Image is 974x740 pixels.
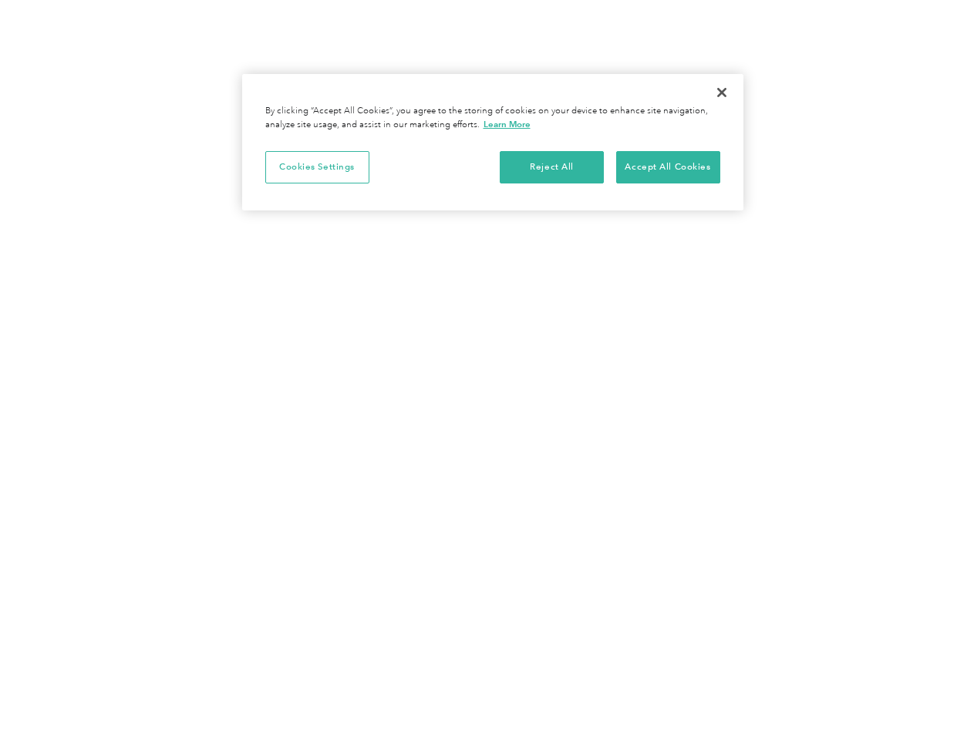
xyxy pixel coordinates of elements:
button: Accept All Cookies [616,151,720,183]
div: Privacy [242,74,743,210]
div: Cookie banner [242,74,743,210]
button: Cookies Settings [265,151,369,183]
button: Reject All [500,151,604,183]
div: By clicking “Accept All Cookies”, you agree to the storing of cookies on your device to enhance s... [265,105,720,132]
a: More information about your privacy, opens in a new tab [484,119,531,129]
button: Close [705,76,739,109]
